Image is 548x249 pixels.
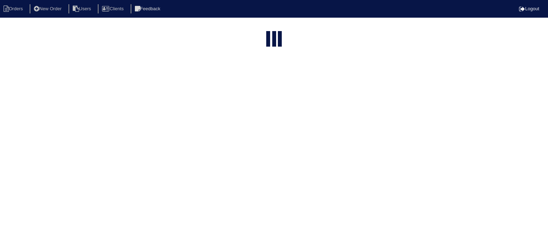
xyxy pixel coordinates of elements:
[98,6,129,11] a: Clients
[30,6,67,11] a: New Order
[68,4,97,14] li: Users
[68,6,97,11] a: Users
[30,4,67,14] li: New Order
[98,4,129,14] li: Clients
[519,6,539,11] a: Logout
[131,4,166,14] li: Feedback
[272,31,276,50] div: loading...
